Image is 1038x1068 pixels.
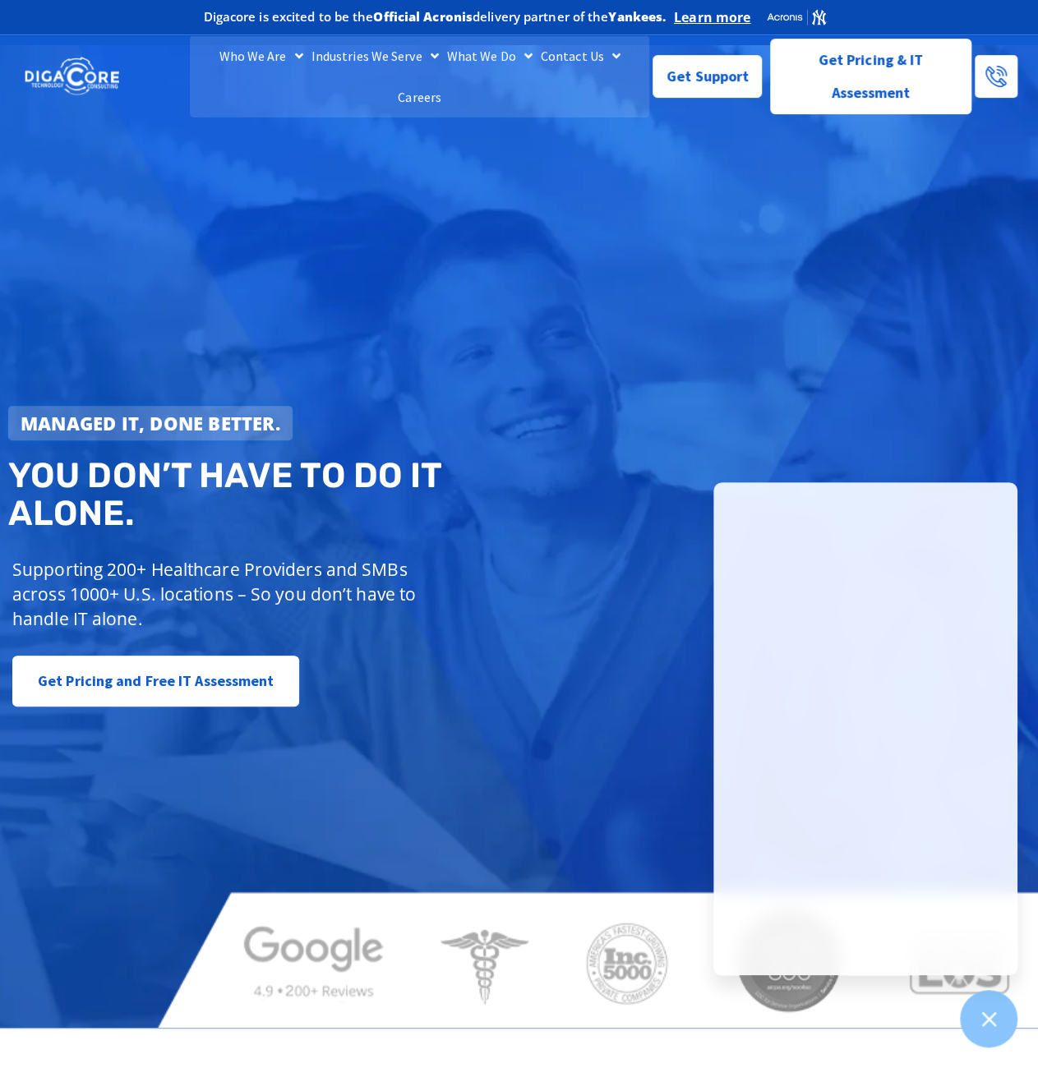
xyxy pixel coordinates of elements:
span: Get Pricing and Free IT Assessment [38,665,274,697]
b: Yankees. [608,8,666,25]
a: Get Pricing & IT Assessment [770,39,971,114]
nav: Menu [190,35,650,117]
a: Managed IT, done better. [8,406,293,440]
iframe: Chatgenie Messenger [713,482,1017,975]
a: Get Support [653,55,762,98]
h2: You don’t have to do IT alone. [8,457,530,532]
img: Acronis [766,8,827,26]
a: Industries We Serve [307,35,443,76]
a: Get Pricing and Free IT Assessment [12,656,299,707]
p: Supporting 200+ Healthcare Providers and SMBs across 1000+ U.S. locations – So you don’t have to ... [12,557,436,631]
a: Who We Are [215,35,307,76]
strong: Managed IT, done better. [21,411,280,435]
a: What We Do [443,35,537,76]
a: Careers [394,76,445,117]
span: Get Pricing & IT Assessment [783,44,958,109]
span: Get Support [667,60,749,93]
b: Official Acronis [373,8,473,25]
a: Learn more [674,9,750,25]
img: DigaCore Technology Consulting [25,56,119,97]
h2: Digacore is excited to be the delivery partner of the [203,11,666,23]
a: Contact Us [537,35,625,76]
